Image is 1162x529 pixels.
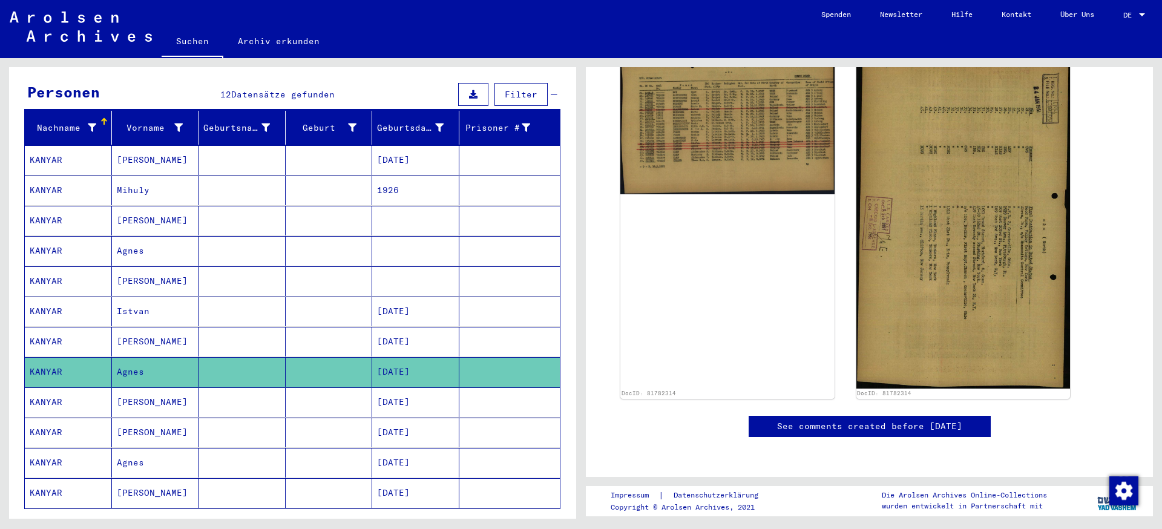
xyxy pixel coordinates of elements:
mat-cell: [PERSON_NAME] [112,478,199,508]
mat-cell: KANYAR [25,478,112,508]
a: Impressum [611,489,658,502]
div: Geburt‏ [290,122,357,134]
div: Nachname [30,122,96,134]
img: Zustimmung ändern [1109,476,1138,505]
mat-cell: KANYAR [25,176,112,205]
mat-header-cell: Vorname [112,111,199,145]
img: 001.jpg [620,55,835,194]
mat-cell: KANYAR [25,357,112,387]
a: DocID: 81782314 [857,390,911,396]
mat-cell: KANYAR [25,266,112,296]
mat-cell: KANYAR [25,418,112,447]
mat-cell: KANYAR [25,327,112,356]
mat-cell: KANYAR [25,448,112,478]
mat-cell: [PERSON_NAME] [112,266,199,296]
mat-cell: Mihuly [112,176,199,205]
div: Nachname [30,118,111,137]
mat-cell: KANYAR [25,297,112,326]
img: yv_logo.png [1095,485,1140,516]
mat-cell: [PERSON_NAME] [112,387,199,417]
mat-cell: [DATE] [372,357,459,387]
mat-header-cell: Nachname [25,111,112,145]
div: Geburtsname [203,122,270,134]
img: Arolsen_neg.svg [10,11,152,42]
mat-cell: Agnes [112,357,199,387]
div: Vorname [117,122,183,134]
span: DE [1123,11,1137,19]
mat-cell: [PERSON_NAME] [112,206,199,235]
div: Vorname [117,118,199,137]
mat-header-cell: Geburtsdatum [372,111,459,145]
a: DocID: 81782314 [622,390,676,396]
a: Datenschutzerklärung [664,489,773,502]
p: Copyright © Arolsen Archives, 2021 [611,502,773,513]
mat-cell: KANYAR [25,206,112,235]
div: Personen [27,81,100,103]
mat-header-cell: Geburtsname [199,111,286,145]
mat-cell: KANYAR [25,236,112,266]
mat-cell: [DATE] [372,145,459,175]
p: Die Arolsen Archives Online-Collections [882,490,1047,501]
mat-cell: Istvan [112,297,199,326]
mat-cell: [PERSON_NAME] [112,327,199,356]
mat-cell: [DATE] [372,387,459,417]
button: Filter [494,83,548,106]
mat-header-cell: Geburt‏ [286,111,373,145]
mat-cell: [PERSON_NAME] [112,145,199,175]
span: Filter [505,89,537,100]
div: Geburt‏ [290,118,372,137]
mat-cell: [DATE] [372,478,459,508]
a: Archiv erkunden [223,27,334,56]
mat-cell: [DATE] [372,327,459,356]
span: Datensätze gefunden [231,89,335,100]
div: Geburtsdatum [377,118,459,137]
mat-cell: Agnes [112,236,199,266]
mat-cell: [DATE] [372,448,459,478]
div: Prisoner # [464,122,531,134]
p: wurden entwickelt in Partnerschaft mit [882,501,1047,511]
mat-cell: [DATE] [372,297,459,326]
span: 12 [220,89,231,100]
img: 002.jpg [856,55,1071,389]
mat-cell: [DATE] [372,418,459,447]
mat-cell: [PERSON_NAME] [112,418,199,447]
mat-header-cell: Prisoner # [459,111,560,145]
a: See comments created before [DATE] [777,420,962,433]
div: Geburtsdatum [377,122,444,134]
a: Suchen [162,27,223,58]
div: Geburtsname [203,118,285,137]
div: | [611,489,773,502]
div: Prisoner # [464,118,546,137]
mat-cell: KANYAR [25,387,112,417]
mat-cell: Agnes [112,448,199,478]
mat-cell: KANYAR [25,145,112,175]
mat-cell: 1926 [372,176,459,205]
